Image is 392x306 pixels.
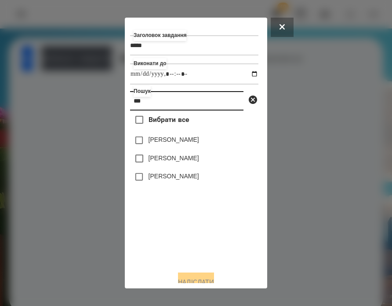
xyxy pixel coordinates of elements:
label: [PERSON_NAME] [149,135,199,144]
label: [PERSON_NAME] [149,172,199,181]
label: [PERSON_NAME] [149,154,199,162]
span: Вибрати все [149,114,189,125]
button: Надіслати [178,273,214,292]
label: Пошук [134,86,151,97]
label: Заголовок завдання [134,30,186,41]
label: Виконати до [134,58,167,69]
